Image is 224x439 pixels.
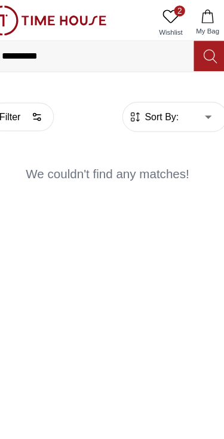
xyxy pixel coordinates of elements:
span: Sort By: [142,96,174,108]
button: Filter [7,90,65,115]
button: Sort By: [130,96,174,108]
span: 2 [170,5,180,14]
a: Home [70,413,84,427]
a: 2Wishlist [152,5,182,35]
div: Chat Widget [189,404,215,430]
button: My Bag [182,5,217,35]
span: My Bag [185,23,214,32]
div: We couldn't find any matches! [7,130,217,180]
img: ... [7,5,111,31]
span: Wishlist [152,24,182,33]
